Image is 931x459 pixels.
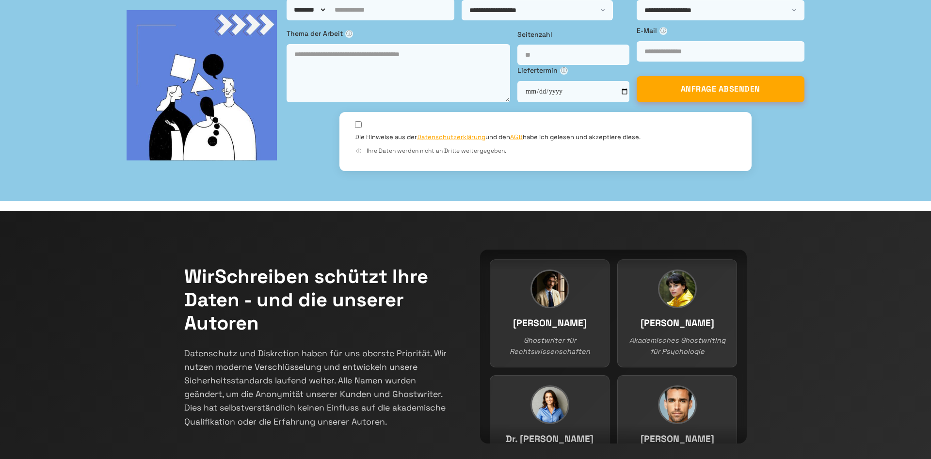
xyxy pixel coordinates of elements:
[627,432,727,447] h3: [PERSON_NAME]
[184,347,451,428] p: Datenschutz und Diskretion haben für uns oberste Priorität. Wir nutzen moderne Verschlüsselung un...
[355,133,641,142] label: Die Hinweise aus der und den habe ich gelesen und akzeptiere diese.
[637,76,804,102] button: ANFRAGE ABSENDEN
[480,250,747,443] div: Team members continuous slider
[500,432,599,447] h3: Dr. [PERSON_NAME]
[627,316,727,331] h3: [PERSON_NAME]
[355,146,736,156] div: Ihre Daten werden nicht an Dritte weitergegeben.
[417,133,485,141] a: Datenschutzerklärung
[517,65,629,76] label: Liefertermin
[355,147,363,155] span: ⓘ
[184,265,451,335] h2: WirSchreiben schützt Ihre Daten - und die unserer Autoren
[127,10,277,160] img: bg
[659,27,667,35] span: ⓘ
[345,30,353,38] span: ⓘ
[500,316,599,331] h3: [PERSON_NAME]
[287,28,510,39] label: Thema der Arbeit
[637,25,804,36] label: E-Mail
[510,133,523,141] a: AGB
[560,67,568,75] span: ⓘ
[517,29,629,40] label: Seitenzahl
